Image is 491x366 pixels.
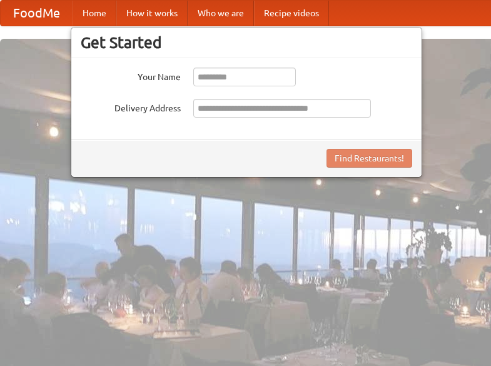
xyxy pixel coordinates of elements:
[81,33,412,52] h3: Get Started
[188,1,254,26] a: Who we are
[81,99,181,114] label: Delivery Address
[254,1,329,26] a: Recipe videos
[326,149,412,168] button: Find Restaurants!
[73,1,116,26] a: Home
[81,68,181,83] label: Your Name
[1,1,73,26] a: FoodMe
[116,1,188,26] a: How it works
